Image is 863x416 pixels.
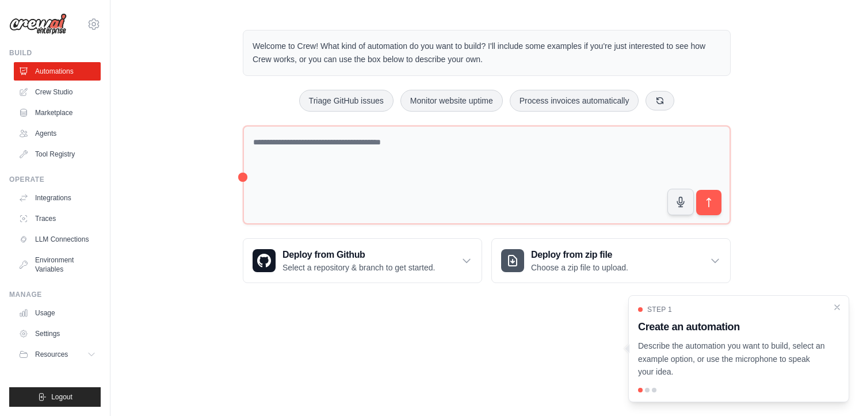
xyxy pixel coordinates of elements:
a: Environment Variables [14,251,101,278]
h3: Create an automation [638,319,826,335]
a: Marketplace [14,104,101,122]
a: Usage [14,304,101,322]
a: Integrations [14,189,101,207]
a: Agents [14,124,101,143]
div: Operate [9,175,101,184]
button: Monitor website uptime [400,90,503,112]
button: Process invoices automatically [510,90,639,112]
a: Traces [14,209,101,228]
p: Select a repository & branch to get started. [282,262,435,273]
h3: Deploy from Github [282,248,435,262]
a: LLM Connections [14,230,101,249]
a: Tool Registry [14,145,101,163]
p: Choose a zip file to upload. [531,262,628,273]
button: Triage GitHub issues [299,90,394,112]
span: Logout [51,392,72,402]
div: Manage [9,290,101,299]
img: Logo [9,13,67,35]
a: Automations [14,62,101,81]
button: Logout [9,387,101,407]
span: Resources [35,350,68,359]
h3: Deploy from zip file [531,248,628,262]
span: Step 1 [647,305,672,314]
p: Welcome to Crew! What kind of automation do you want to build? I'll include some examples if you'... [253,40,721,66]
a: Settings [14,325,101,343]
div: Build [9,48,101,58]
button: Resources [14,345,101,364]
p: Describe the automation you want to build, select an example option, or use the microphone to spe... [638,339,826,379]
a: Crew Studio [14,83,101,101]
button: Close walkthrough [833,303,842,312]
